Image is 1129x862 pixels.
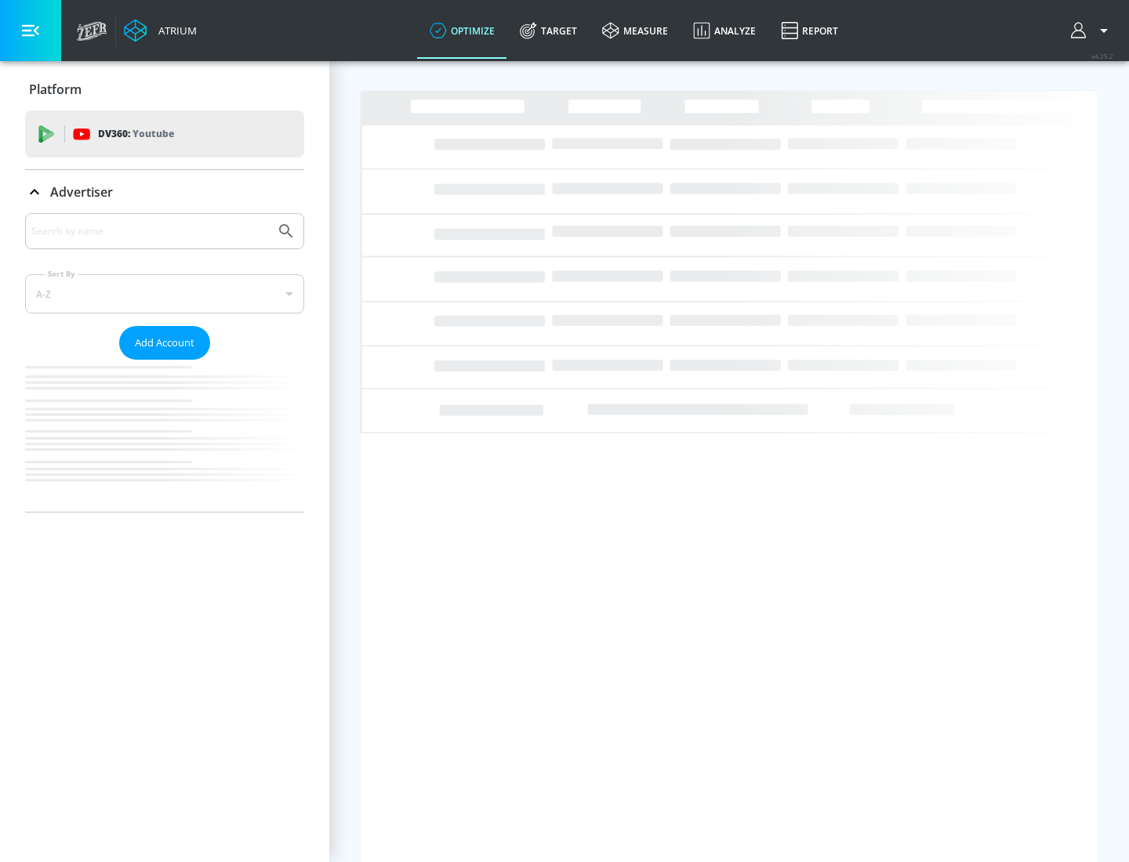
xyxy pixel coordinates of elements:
[25,170,304,214] div: Advertiser
[98,125,174,143] p: DV360:
[25,274,304,313] div: A-Z
[29,81,82,98] p: Platform
[152,24,197,38] div: Atrium
[50,183,113,201] p: Advertiser
[25,213,304,512] div: Advertiser
[135,334,194,352] span: Add Account
[1091,52,1113,60] span: v 4.25.2
[25,110,304,158] div: DV360: Youtube
[590,2,681,59] a: measure
[25,360,304,512] nav: list of Advertiser
[45,269,78,279] label: Sort By
[768,2,851,59] a: Report
[133,125,174,142] p: Youtube
[507,2,590,59] a: Target
[681,2,768,59] a: Analyze
[124,19,197,42] a: Atrium
[417,2,507,59] a: optimize
[31,221,269,241] input: Search by name
[119,326,210,360] button: Add Account
[25,67,304,111] div: Platform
